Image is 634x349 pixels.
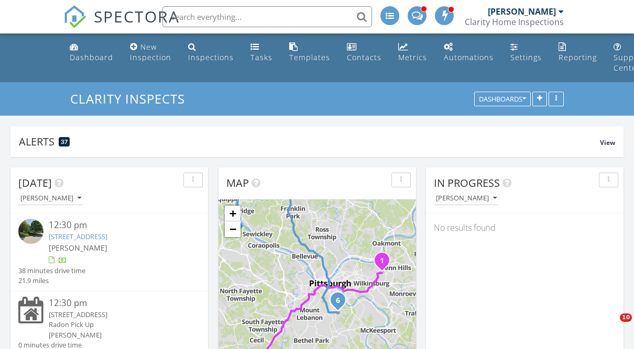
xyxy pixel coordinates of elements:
[440,38,498,67] a: Automations (Advanced)
[18,192,83,206] button: [PERSON_NAME]
[225,221,241,237] a: Zoom out
[94,5,180,27] span: SPECTORA
[250,52,272,62] div: Tasks
[434,192,499,206] button: [PERSON_NAME]
[126,38,176,67] a: New Inspection
[382,260,388,266] div: 110 Orin St, Pittsburgh, PA 15235
[225,206,241,221] a: Zoom in
[188,52,234,62] div: Inspections
[559,52,597,62] div: Reporting
[18,219,200,286] a: 12:30 pm [STREET_ADDRESS] [PERSON_NAME] 38 minutes drive time 21.9 miles
[49,297,185,310] div: 12:30 pm
[285,38,334,67] a: Templates
[65,38,117,67] a: Dashboard
[510,52,542,62] div: Settings
[63,5,86,28] img: The Best Home Inspection Software - Spectora
[49,310,185,320] div: [STREET_ADDRESS]
[506,38,546,67] a: Settings
[49,219,185,232] div: 12:30 pm
[49,330,185,340] div: [PERSON_NAME]
[184,38,238,67] a: Inspections
[49,320,185,330] div: Radon Pick Up
[336,297,340,305] i: 6
[246,38,277,67] a: Tasks
[426,213,624,242] div: No results found
[63,14,180,36] a: SPECTORA
[434,176,500,190] span: In Progress
[18,219,43,244] img: streetview
[479,96,526,103] div: Dashboards
[130,42,171,62] div: New Inspection
[600,138,615,147] span: View
[380,257,384,265] i: 1
[598,313,624,339] iframe: Intercom live chat
[338,300,344,306] div: 3011 Hazelhurst Ave, Pittsburgh, PA 15227
[488,6,556,17] div: [PERSON_NAME]
[347,52,381,62] div: Contacts
[289,52,330,62] div: Templates
[18,266,85,276] div: 38 minutes drive time
[226,176,249,190] span: Map
[70,90,194,107] a: Clarity Inspects
[20,195,81,202] div: [PERSON_NAME]
[49,243,107,253] span: [PERSON_NAME]
[436,195,497,202] div: [PERSON_NAME]
[18,176,52,190] span: [DATE]
[70,52,113,62] div: Dashboard
[465,17,564,27] div: Clarity Home Inspections
[162,6,372,27] input: Search everything...
[444,52,494,62] div: Automations
[49,232,107,241] a: [STREET_ADDRESS]
[474,92,531,107] button: Dashboards
[620,313,632,322] span: 10
[343,38,386,67] a: Contacts
[18,276,85,286] div: 21.9 miles
[554,38,601,67] a: Reporting
[61,138,68,145] span: 37
[398,52,427,62] div: Metrics
[19,134,600,149] div: Alerts
[394,38,431,67] a: Metrics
